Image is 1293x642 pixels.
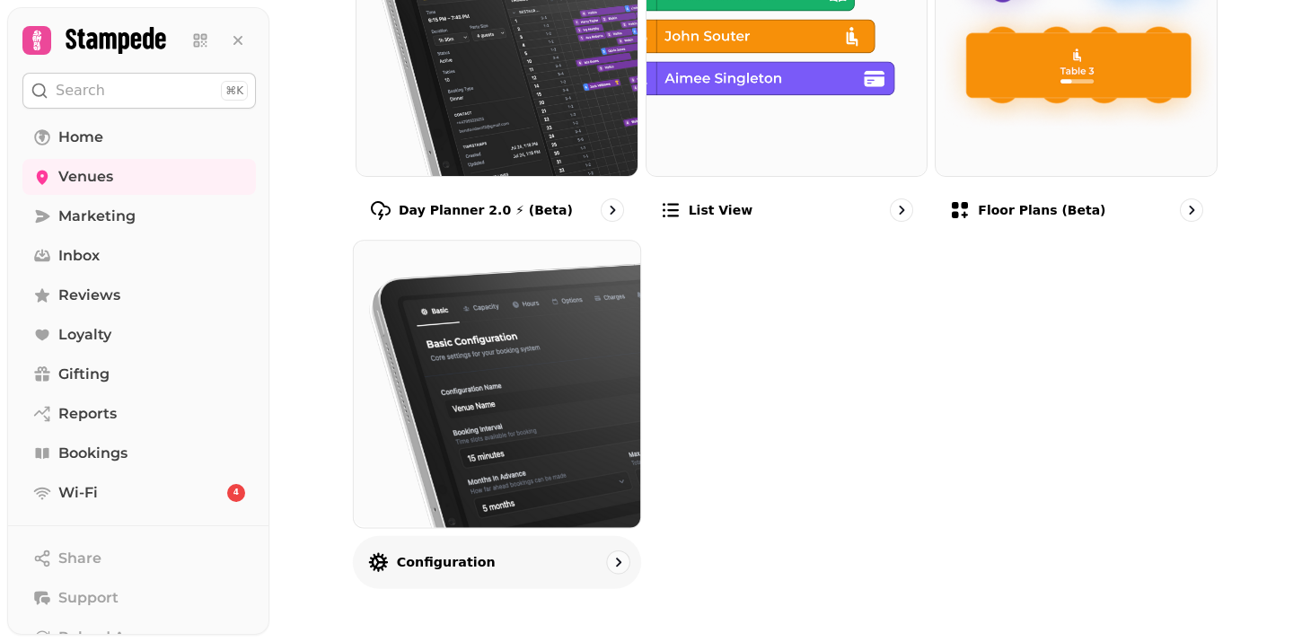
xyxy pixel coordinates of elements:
[233,487,239,499] span: 4
[22,317,256,353] a: Loyalty
[58,443,128,464] span: Bookings
[339,226,655,541] img: Configuration
[58,548,101,569] span: Share
[22,396,256,432] a: Reports
[22,356,256,392] a: Gifting
[221,81,248,101] div: ⌘K
[58,245,100,267] span: Inbox
[58,482,98,504] span: Wi-Fi
[22,541,256,576] button: Share
[22,159,256,195] a: Venues
[603,201,621,219] svg: go to
[58,285,120,306] span: Reviews
[58,127,103,148] span: Home
[22,198,256,234] a: Marketing
[22,119,256,155] a: Home
[353,240,641,588] a: ConfigurationConfiguration
[22,73,256,109] button: Search⌘K
[58,166,113,188] span: Venues
[58,587,119,609] span: Support
[22,435,256,471] a: Bookings
[689,201,752,219] p: List view
[22,238,256,274] a: Inbox
[22,580,256,616] button: Support
[58,206,136,227] span: Marketing
[58,403,117,425] span: Reports
[399,201,573,219] p: Day Planner 2.0 ⚡ (Beta)
[978,201,1105,219] p: Floor Plans (beta)
[397,552,496,570] p: Configuration
[56,80,105,101] p: Search
[58,364,110,385] span: Gifting
[22,277,256,313] a: Reviews
[22,475,256,511] a: Wi-Fi4
[893,201,910,219] svg: go to
[58,324,111,346] span: Loyalty
[609,552,627,570] svg: go to
[1183,201,1201,219] svg: go to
